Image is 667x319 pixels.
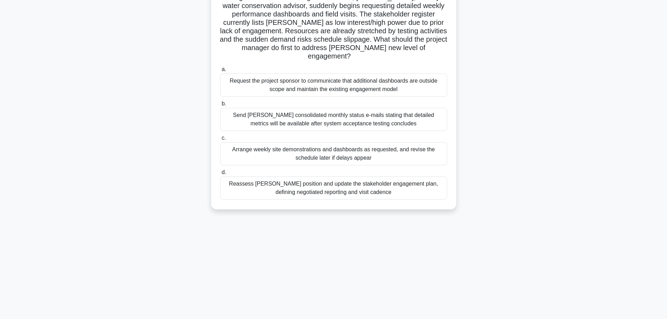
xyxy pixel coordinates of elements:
span: a. [222,66,226,72]
span: d. [222,169,226,175]
span: b. [222,100,226,106]
div: Request the project sponsor to communicate that additional dashboards are outside scope and maint... [220,74,447,97]
div: Arrange weekly site demonstrations and dashboards as requested, and revise the schedule later if ... [220,142,447,165]
div: Reassess [PERSON_NAME] position and update the stakeholder engagement plan, defining negotiated r... [220,176,447,200]
span: c. [222,135,226,141]
div: Send [PERSON_NAME] consolidated monthly status e-mails stating that detailed metrics will be avai... [220,108,447,131]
